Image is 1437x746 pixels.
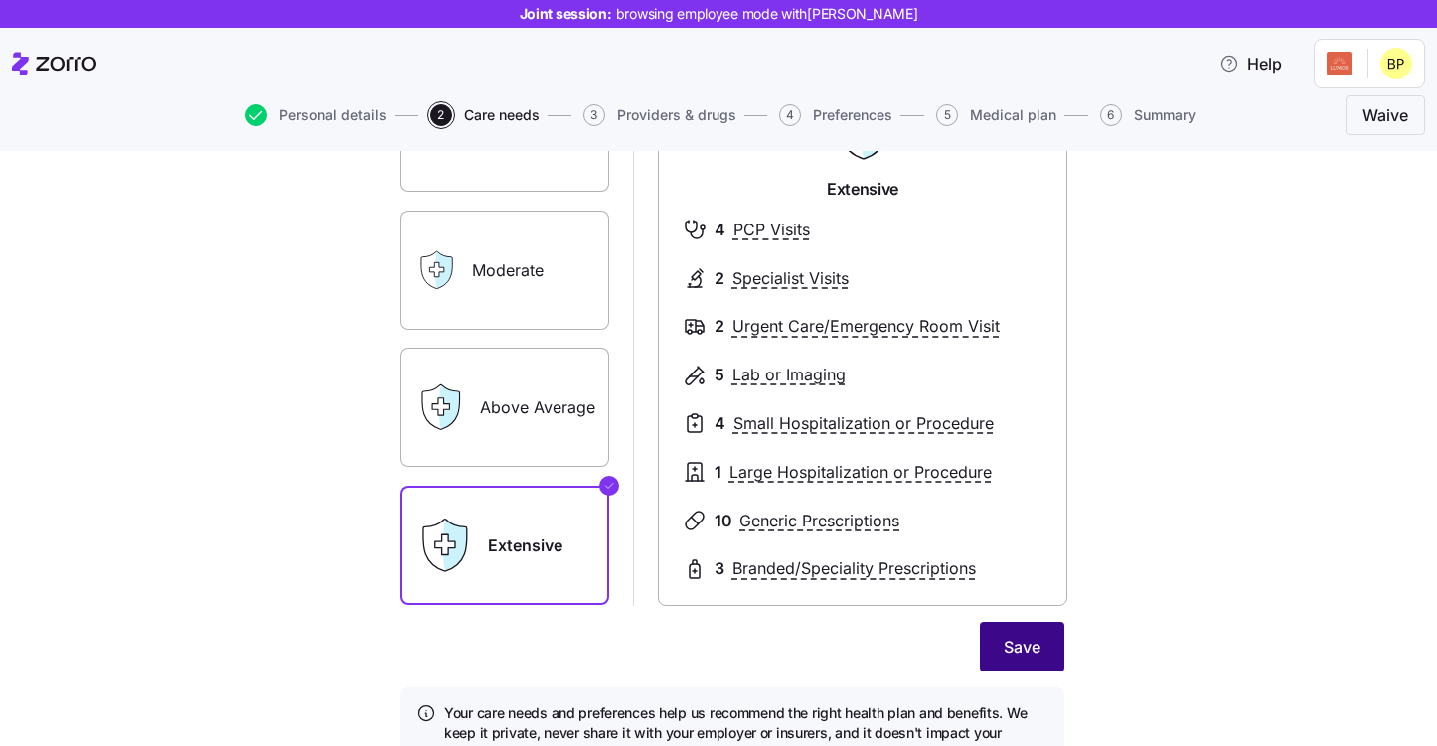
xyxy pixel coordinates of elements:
[715,266,724,291] span: 2
[827,177,898,202] span: Extensive
[617,108,736,122] span: Providers & drugs
[583,104,736,126] button: 3Providers & drugs
[245,104,387,126] button: Personal details
[936,104,1056,126] button: 5Medical plan
[1380,48,1412,79] img: 071854b8193060c234944d96ad859145
[936,104,958,126] span: 5
[400,486,609,605] label: Extensive
[715,218,725,242] span: 4
[1100,104,1196,126] button: 6Summary
[1134,108,1196,122] span: Summary
[400,348,609,467] label: Above Average
[520,4,918,24] span: Joint session:
[464,108,540,122] span: Care needs
[583,104,605,126] span: 3
[732,266,849,291] span: Specialist Visits
[616,4,918,24] span: browsing employee mode with [PERSON_NAME]
[739,509,899,533] span: Generic Prescriptions
[715,411,725,436] span: 4
[1346,95,1425,135] button: Waive
[779,104,892,126] button: 4Preferences
[603,474,615,498] svg: Checkmark
[1327,52,1352,75] img: Employer logo
[729,460,992,485] span: Large Hospitalization or Procedure
[970,108,1056,122] span: Medical plan
[980,622,1064,671] button: Save
[715,509,731,533] span: 10
[400,211,609,330] label: Moderate
[1219,52,1282,75] span: Help
[426,104,540,126] a: 2Care needs
[732,363,846,387] span: Lab or Imaging
[1004,635,1040,659] span: Save
[733,218,810,242] span: PCP Visits
[813,108,892,122] span: Preferences
[732,314,1000,339] span: Urgent Care/Emergency Room Visit
[279,108,387,122] span: Personal details
[732,556,976,581] span: Branded/Speciality Prescriptions
[715,460,721,485] span: 1
[430,104,452,126] span: 2
[779,104,801,126] span: 4
[430,104,540,126] button: 2Care needs
[715,363,724,387] span: 5
[1362,103,1408,127] span: Waive
[715,556,724,581] span: 3
[715,314,724,339] span: 2
[1203,44,1298,83] button: Help
[1100,104,1122,126] span: 6
[241,104,387,126] a: Personal details
[733,411,994,436] span: Small Hospitalization or Procedure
